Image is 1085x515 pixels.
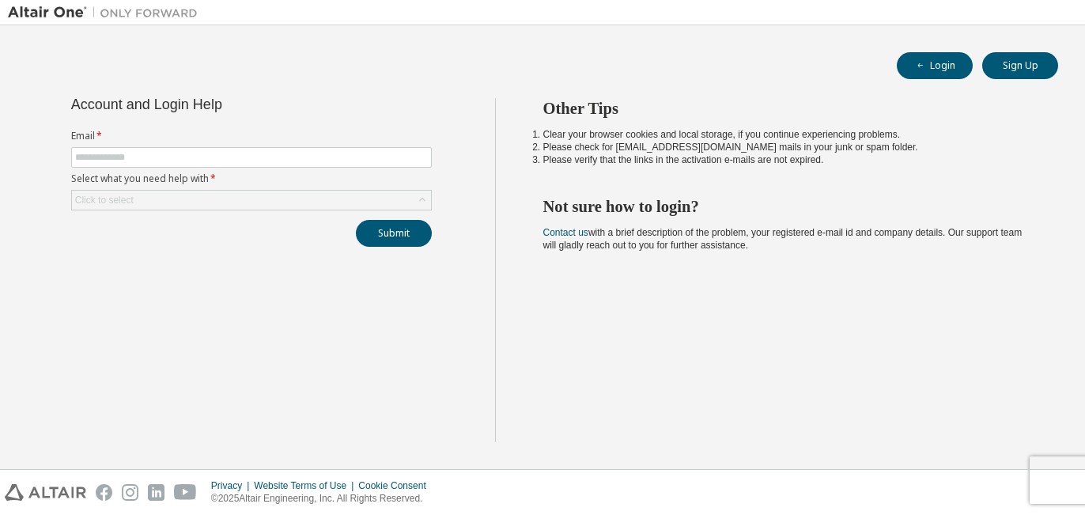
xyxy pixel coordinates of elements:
[148,484,164,501] img: linkedin.svg
[96,484,112,501] img: facebook.svg
[543,128,1030,141] li: Clear your browser cookies and local storage, if you continue experiencing problems.
[5,484,86,501] img: altair_logo.svg
[211,492,436,506] p: © 2025 Altair Engineering, Inc. All Rights Reserved.
[356,220,432,247] button: Submit
[543,227,588,238] a: Contact us
[543,98,1030,119] h2: Other Tips
[122,484,138,501] img: instagram.svg
[358,479,435,492] div: Cookie Consent
[71,172,432,185] label: Select what you need help with
[75,194,134,206] div: Click to select
[543,153,1030,166] li: Please verify that the links in the activation e-mails are not expired.
[71,98,360,111] div: Account and Login Help
[982,52,1058,79] button: Sign Up
[8,5,206,21] img: Altair One
[543,141,1030,153] li: Please check for [EMAIL_ADDRESS][DOMAIN_NAME] mails in your junk or spam folder.
[254,479,358,492] div: Website Terms of Use
[72,191,431,210] div: Click to select
[71,130,432,142] label: Email
[211,479,254,492] div: Privacy
[543,227,1023,251] span: with a brief description of the problem, your registered e-mail id and company details. Our suppo...
[174,484,197,501] img: youtube.svg
[897,52,973,79] button: Login
[543,196,1030,217] h2: Not sure how to login?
